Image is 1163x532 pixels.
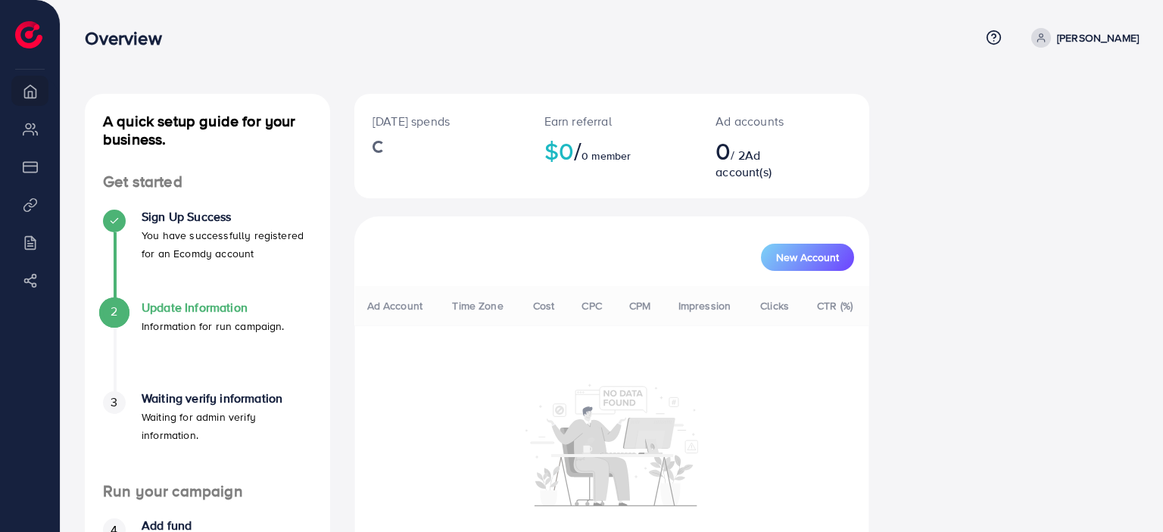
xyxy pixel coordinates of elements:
h4: Get started [85,173,330,191]
a: [PERSON_NAME] [1025,28,1139,48]
span: 2 [111,303,117,320]
img: logo [15,21,42,48]
h2: / 2 [716,136,808,180]
li: Waiting verify information [85,391,330,482]
p: Ad accounts [716,112,808,130]
h2: $0 [544,136,680,165]
p: [DATE] spends [373,112,508,130]
span: 0 [716,133,731,168]
h4: Run your campaign [85,482,330,501]
p: Earn referral [544,112,680,130]
h4: Update Information [142,300,285,315]
span: Ad account(s) [716,147,772,180]
p: [PERSON_NAME] [1057,29,1139,47]
span: 0 member [581,148,631,163]
span: / [574,133,581,168]
h4: Sign Up Success [142,210,312,224]
button: New Account [761,244,854,271]
span: 3 [111,394,117,411]
li: Update Information [85,300,330,391]
p: Waiting for admin verify information. [142,408,312,444]
h4: A quick setup guide for your business. [85,112,330,148]
span: New Account [776,252,839,263]
h3: Overview [85,27,173,49]
li: Sign Up Success [85,210,330,300]
p: You have successfully registered for an Ecomdy account [142,226,312,263]
h4: Waiting verify information [142,391,312,406]
p: Information for run campaign. [142,317,285,335]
